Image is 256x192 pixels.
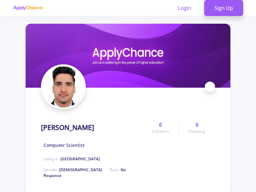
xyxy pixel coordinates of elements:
[44,167,102,172] span: Gender :
[43,66,84,108] img: Jalil Ahmad Rasolyavatar
[44,156,100,162] span: Living in :
[44,142,84,148] span: Computer Scientist
[60,156,100,162] span: [GEOGRAPHIC_DATA]
[159,121,162,129] span: 0
[142,121,179,134] a: 0Followers
[152,129,169,134] span: Followers
[13,5,43,11] img: applychance logo text only
[41,124,94,132] h1: [PERSON_NAME]
[44,167,126,178] span: No Response
[179,121,215,134] a: 0Following
[196,121,198,129] span: 0
[26,24,230,88] img: Jalil Ahmad Rasolycover image
[44,167,126,178] span: Race :
[189,129,205,134] span: Following
[59,167,102,172] span: [DEMOGRAPHIC_DATA]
